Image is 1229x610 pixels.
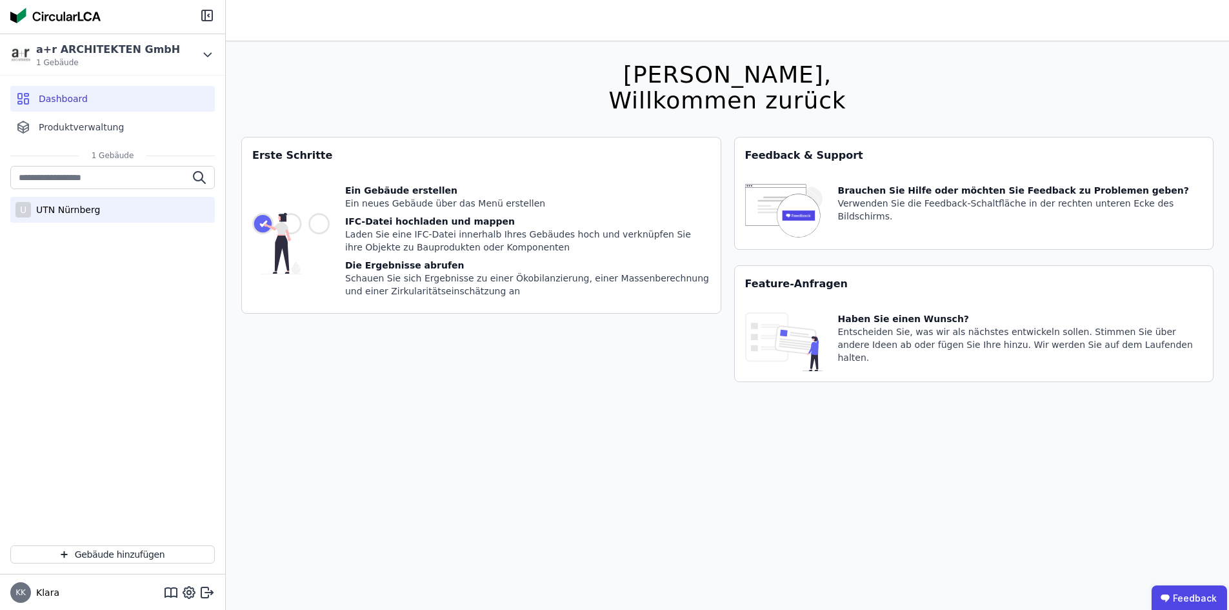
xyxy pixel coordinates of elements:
[735,137,1214,174] div: Feedback & Support
[10,8,101,23] img: Concular
[735,266,1214,302] div: Feature-Anfragen
[345,259,710,272] div: Die Ergebnisse abrufen
[608,62,846,88] div: [PERSON_NAME],
[31,203,100,216] div: UTN Nürnberg
[10,45,31,65] img: a+r ARCHITEKTEN GmbH
[345,272,710,298] div: Schauen Sie sich Ergebnisse zu einer Ökobilanzierung, einer Massenberechnung und einer Zirkularit...
[345,184,710,197] div: Ein Gebäude erstellen
[838,197,1203,223] div: Verwenden Sie die Feedback-Schaltfläche in der rechten unteren Ecke des Bildschirms.
[36,42,180,57] div: a+r ARCHITEKTEN GmbH
[745,184,823,239] img: feedback-icon-HCTs5lye.svg
[36,57,180,68] span: 1 Gebäude
[242,137,721,174] div: Erste Schritte
[10,545,215,564] button: Gebäude hinzufügen
[608,88,846,114] div: Willkommen zurück
[345,197,710,210] div: Ein neues Gebäude über das Menü erstellen
[31,586,59,599] span: Klara
[345,215,710,228] div: IFC-Datei hochladen und mappen
[15,202,31,218] div: U
[39,92,88,105] span: Dashboard
[79,150,147,161] span: 1 Gebäude
[745,312,823,371] img: feature_request_tile-UiXE1qGU.svg
[838,184,1203,197] div: Brauchen Sie Hilfe oder möchten Sie Feedback zu Problemen geben?
[15,589,26,596] span: KK
[345,228,710,254] div: Laden Sie eine IFC-Datei innerhalb Ihres Gebäudes hoch und verknüpfen Sie ihre Objekte zu Bauprod...
[838,312,1203,325] div: Haben Sie einen Wunsch?
[39,121,124,134] span: Produktverwaltung
[838,325,1203,364] div: Entscheiden Sie, was wir als nächstes entwickeln sollen. Stimmen Sie über andere Ideen ab oder fü...
[252,184,330,303] img: getting_started_tile-DrF_GRSv.svg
